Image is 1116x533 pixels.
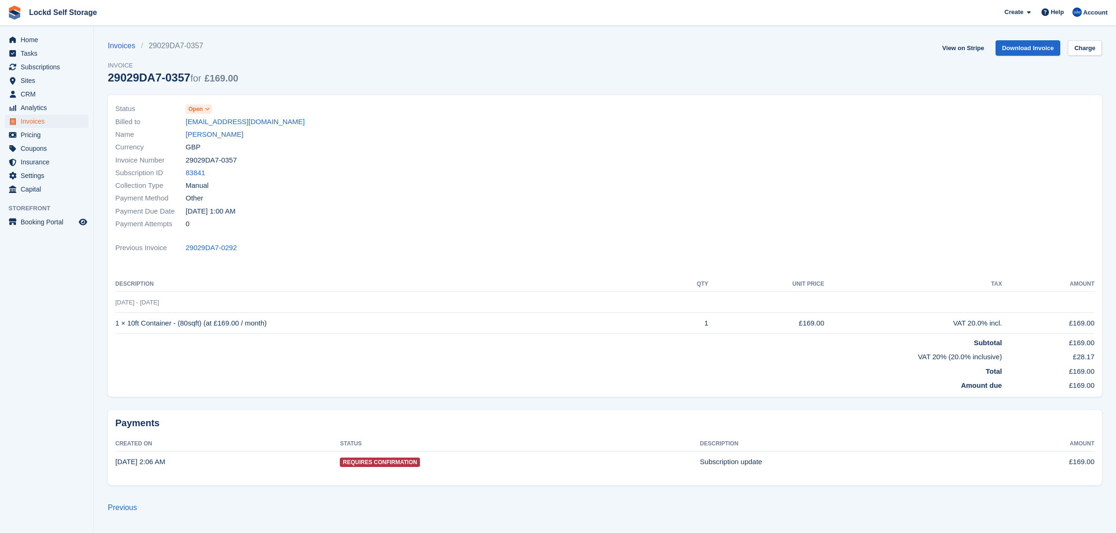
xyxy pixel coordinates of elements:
[115,243,186,253] span: Previous Invoice
[115,193,186,204] span: Payment Method
[1002,277,1094,292] th: Amount
[666,277,708,292] th: QTY
[77,216,89,228] a: Preview store
[5,88,89,101] a: menu
[5,128,89,141] a: menu
[115,348,1002,363] td: VAT 20% (20.0% inclusive)
[961,381,1002,389] strong: Amount due
[1002,333,1094,348] td: £169.00
[5,183,89,196] a: menu
[5,47,89,60] a: menu
[204,73,238,83] span: £169.00
[21,142,77,155] span: Coupons
[115,417,1094,429] h2: Payments
[186,129,243,140] a: [PERSON_NAME]
[115,117,186,127] span: Billed to
[186,193,203,204] span: Other
[21,128,77,141] span: Pricing
[115,437,340,452] th: Created On
[115,180,186,191] span: Collection Type
[1002,377,1094,391] td: £169.00
[186,142,201,153] span: GBP
[115,458,165,466] time: 2025-08-13 01:06:23 UTC
[115,206,186,217] span: Payment Due Date
[824,277,1002,292] th: Tax
[25,5,101,20] a: Lockd Self Storage
[5,115,89,128] a: menu
[21,101,77,114] span: Analytics
[21,60,77,74] span: Subscriptions
[1051,7,1064,17] span: Help
[115,129,186,140] span: Name
[666,313,708,334] td: 1
[108,71,238,84] div: 29029DA7-0357
[5,101,89,114] a: menu
[115,155,186,166] span: Invoice Number
[21,169,77,182] span: Settings
[108,61,238,70] span: Invoice
[5,215,89,229] a: menu
[708,277,824,292] th: Unit Price
[115,299,159,306] span: [DATE] - [DATE]
[186,117,305,127] a: [EMAIL_ADDRESS][DOMAIN_NAME]
[186,155,237,166] span: 29029DA7-0357
[7,6,22,20] img: stora-icon-8386f47178a22dfd0bd8f6a31ec36ba5ce8667c1dd55bd0f319d3a0aa187defe.svg
[974,339,1002,347] strong: Subtotal
[5,142,89,155] a: menu
[1004,7,1023,17] span: Create
[5,169,89,182] a: menu
[186,219,189,229] span: 0
[340,458,419,467] span: Requires Confirmation
[986,367,1002,375] strong: Total
[996,40,1061,56] a: Download Invoice
[108,40,238,52] nav: breadcrumbs
[115,104,186,114] span: Status
[115,277,666,292] th: Description
[190,73,201,83] span: for
[980,437,1094,452] th: Amount
[21,155,77,169] span: Insurance
[21,74,77,87] span: Sites
[1072,7,1082,17] img: Jonny Bleach
[115,142,186,153] span: Currency
[108,503,137,511] a: Previous
[115,313,666,334] td: 1 × 10ft Container - (80sqft) (at £169.00 / month)
[21,88,77,101] span: CRM
[1002,363,1094,377] td: £169.00
[5,60,89,74] a: menu
[186,168,205,178] a: 83841
[21,183,77,196] span: Capital
[5,74,89,87] a: menu
[1002,313,1094,334] td: £169.00
[1068,40,1102,56] a: Charge
[21,33,77,46] span: Home
[186,104,212,114] a: Open
[108,40,141,52] a: Invoices
[340,437,700,452] th: Status
[824,318,1002,329] div: VAT 20.0% incl.
[186,180,209,191] span: Manual
[21,47,77,60] span: Tasks
[186,243,237,253] a: 29029DA7-0292
[1002,348,1094,363] td: £28.17
[700,437,980,452] th: Description
[188,105,203,113] span: Open
[938,40,988,56] a: View on Stripe
[700,452,980,472] td: Subscription update
[708,313,824,334] td: £169.00
[5,155,89,169] a: menu
[115,219,186,229] span: Payment Attempts
[5,33,89,46] a: menu
[21,115,77,128] span: Invoices
[186,206,235,217] time: 2025-08-14 00:00:00 UTC
[980,452,1094,472] td: £169.00
[115,168,186,178] span: Subscription ID
[21,215,77,229] span: Booking Portal
[8,204,93,213] span: Storefront
[1083,8,1108,17] span: Account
